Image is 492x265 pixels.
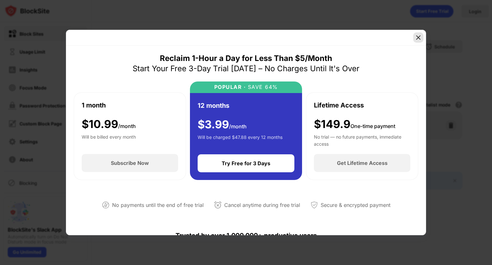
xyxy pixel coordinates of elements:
span: One-time payment [350,123,395,129]
img: secured-payment [310,201,318,209]
div: No trial — no future payments, immediate access [314,133,410,146]
div: 1 month [82,100,106,110]
div: 12 months [198,101,229,110]
div: POPULAR · [214,84,246,90]
div: Will be charged $47.88 every 12 months [198,134,283,147]
div: Secure & encrypted payment [321,201,390,210]
div: $ 3.99 [198,118,247,131]
div: Try Free for 3 Days [222,160,270,167]
div: Trusted by over 1,000,000+ productive users [74,220,418,251]
div: Lifetime Access [314,100,364,110]
div: $149.9 [314,118,395,131]
img: cancel-anytime [214,201,222,209]
div: $ 10.99 [82,118,136,131]
div: Subscribe Now [111,160,149,166]
div: SAVE 64% [246,84,278,90]
div: Get Lifetime Access [337,160,388,166]
div: Start Your Free 3-Day Trial [DATE] – No Charges Until It's Over [133,64,359,74]
div: No payments until the end of free trial [112,201,204,210]
div: Reclaim 1-Hour a Day for Less Than $5/Month [160,53,332,64]
span: /month [229,123,247,130]
span: /month [118,123,136,129]
img: not-paying [102,201,110,209]
div: Cancel anytime during free trial [224,201,300,210]
div: Will be billed every month [82,133,136,146]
